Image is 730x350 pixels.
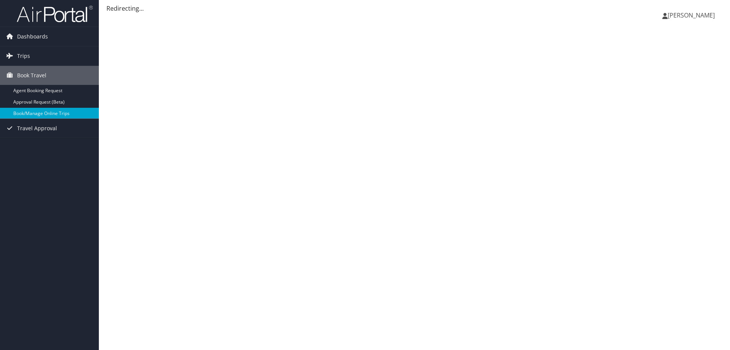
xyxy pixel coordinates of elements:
[106,4,722,13] div: Redirecting...
[17,27,48,46] span: Dashboards
[17,119,57,138] span: Travel Approval
[662,4,722,27] a: [PERSON_NAME]
[17,66,46,85] span: Book Travel
[668,11,715,19] span: [PERSON_NAME]
[17,5,93,23] img: airportal-logo.png
[17,46,30,66] span: Trips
